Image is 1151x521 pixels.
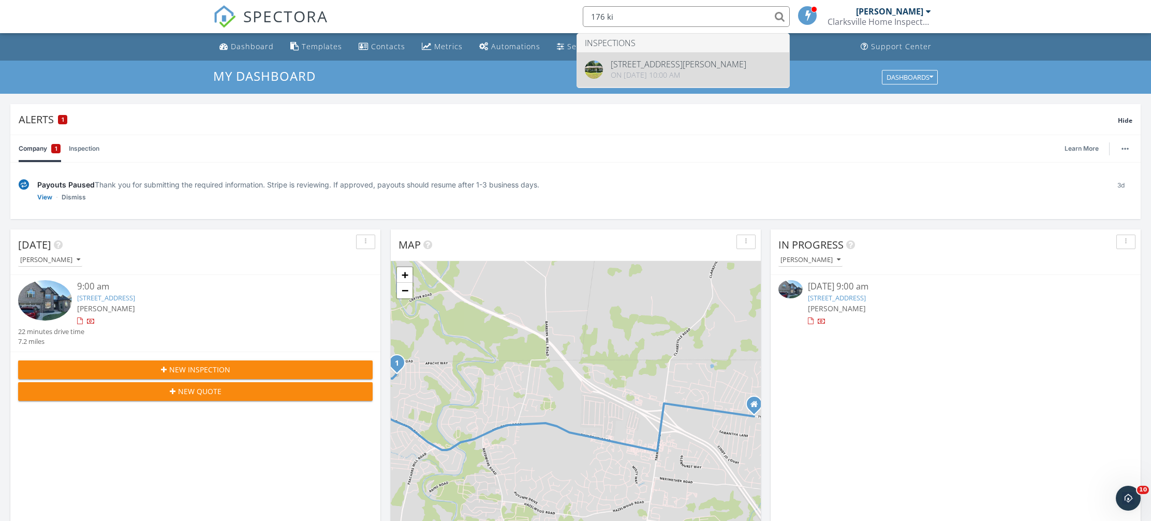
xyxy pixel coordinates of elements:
[18,280,72,321] img: 9566167%2Fcover_photos%2FGYjBZ95Brbj0HDLYdzaZ%2Fsmall.jpg
[583,6,790,27] input: Search everything...
[418,37,467,56] a: Metrics
[808,303,866,313] span: [PERSON_NAME]
[302,41,342,51] div: Templates
[215,37,278,56] a: Dashboard
[62,192,86,202] a: Dismiss
[754,404,760,410] div: 747 Tylertown Rd., Clarksville TN 37040
[355,37,409,56] a: Contacts
[778,280,1133,326] a: [DATE] 9:00 am [STREET_ADDRESS] [PERSON_NAME]
[882,70,938,84] button: Dashboards
[585,61,603,79] img: 9350608%2Fcover_photos%2F8B7N1BwC4s8y4jwPHYpL%2Foriginal.9350608-1756313774296
[828,17,931,27] div: Clarksville Home Inspectors
[434,41,463,51] div: Metrics
[567,41,598,51] div: Settings
[286,37,346,56] a: Templates
[395,360,399,367] i: 1
[18,280,373,346] a: 9:00 am [STREET_ADDRESS] [PERSON_NAME] 22 minutes drive time 7.2 miles
[37,180,95,189] span: Payouts Paused
[397,267,412,283] a: Zoom in
[371,41,405,51] div: Contacts
[69,135,99,162] a: Inspection
[18,337,84,346] div: 7.2 miles
[231,41,274,51] div: Dashboard
[62,116,64,123] span: 1
[213,67,316,84] span: My Dashboard
[1118,116,1132,125] span: Hide
[491,41,540,51] div: Automations
[1137,486,1149,494] span: 10
[553,37,602,56] a: Settings
[77,280,343,293] div: 9:00 am
[399,238,421,252] span: Map
[19,135,61,162] a: Company
[808,293,866,302] a: [STREET_ADDRESS]
[577,52,789,87] a: [STREET_ADDRESS][PERSON_NAME] On [DATE] 10:00 am
[577,34,789,52] li: Inspections
[611,60,746,68] div: [STREET_ADDRESS][PERSON_NAME]
[475,37,544,56] a: Automations (Basic)
[19,179,29,190] img: under-review-2fe708636b114a7f4b8d.svg
[55,143,57,154] span: 1
[778,238,844,252] span: In Progress
[37,192,52,202] a: View
[397,363,403,369] div: 3470 Southwood Dr, Clarksville, TN 37042
[213,5,236,28] img: The Best Home Inspection Software - Spectora
[20,256,80,264] div: [PERSON_NAME]
[611,71,746,79] div: On [DATE] 10:00 am
[18,360,373,379] button: New Inspection
[887,74,933,81] div: Dashboards
[37,179,1101,190] div: Thank you for submitting the required information. Stripe is reviewing. If approved, payouts shou...
[1065,143,1105,154] a: Learn More
[1122,148,1129,150] img: ellipsis-632cfdd7c38ec3a7d453.svg
[871,41,932,51] div: Support Center
[169,364,230,375] span: New Inspection
[856,6,923,17] div: [PERSON_NAME]
[18,253,82,267] button: [PERSON_NAME]
[77,293,135,302] a: [STREET_ADDRESS]
[778,280,803,298] img: 9566167%2Fcover_photos%2FGYjBZ95Brbj0HDLYdzaZ%2Fsmall.jpg
[397,283,412,298] a: Zoom out
[780,256,840,264] div: [PERSON_NAME]
[18,327,84,337] div: 22 minutes drive time
[18,238,51,252] span: [DATE]
[213,14,328,36] a: SPECTORA
[778,253,843,267] button: [PERSON_NAME]
[178,386,222,397] span: New Quote
[243,5,328,27] span: SPECTORA
[857,37,936,56] a: Support Center
[1109,179,1132,202] div: 3d
[77,303,135,313] span: [PERSON_NAME]
[808,280,1103,293] div: [DATE] 9:00 am
[19,112,1118,126] div: Alerts
[1116,486,1141,511] iframe: Intercom live chat
[18,382,373,401] button: New Quote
